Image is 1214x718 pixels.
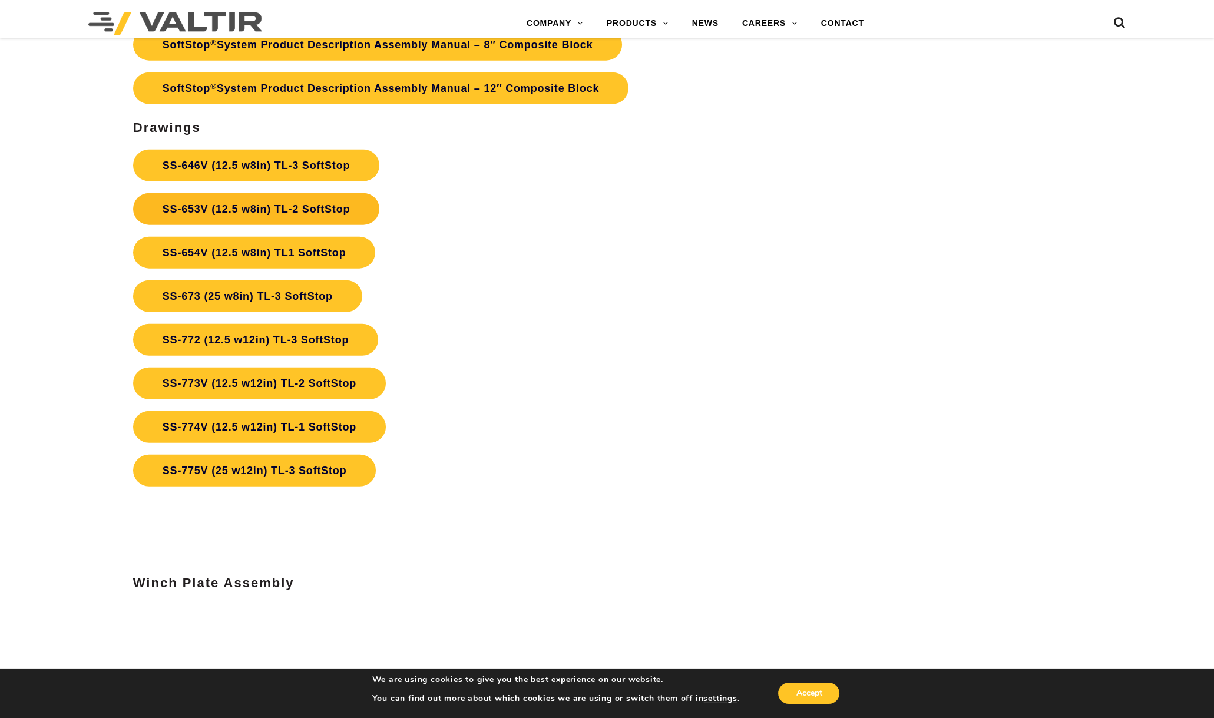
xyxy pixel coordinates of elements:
button: settings [703,693,737,704]
a: SS-773V (12.5 w12in) TL-2 SoftStop [133,368,386,399]
a: SS-646V (12.5 w8in) TL-3 SoftStop [133,150,379,181]
button: Accept [778,683,839,704]
a: SS-775V (25 w12in) TL-3 SoftStop [133,455,376,487]
strong: Winch Plate Assembly [133,575,295,590]
img: Valtir [88,12,262,35]
a: SS-772 (12.5 w12in) TL-3 SoftStop [133,324,378,356]
sup: ® [210,82,217,91]
a: CAREERS [730,12,809,35]
a: SoftStop®System Product Description Assembly Manual – 12″ Composite Block [133,72,628,104]
a: SS-774V (12.5 w12in) TL-1 SoftStop [133,411,386,443]
a: NEWS [680,12,730,35]
a: SoftStop®System Product Description Assembly Manual – 8″ Composite Block [133,29,623,61]
p: We are using cookies to give you the best experience on our website. [372,674,740,685]
a: PRODUCTS [595,12,680,35]
sup: ® [210,38,217,47]
strong: Drawings [133,120,201,135]
a: SS-673 (25 w8in) TL-3 SoftStop [133,280,362,312]
a: SS-654V (12.5 w8in) TL1 SoftStop [133,237,376,269]
p: You can find out more about which cookies we are using or switch them off in . [372,693,740,704]
a: COMPANY [515,12,595,35]
a: CONTACT [809,12,876,35]
a: SS-653V (12.5 w8in) TL-2 SoftStop [133,193,379,225]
